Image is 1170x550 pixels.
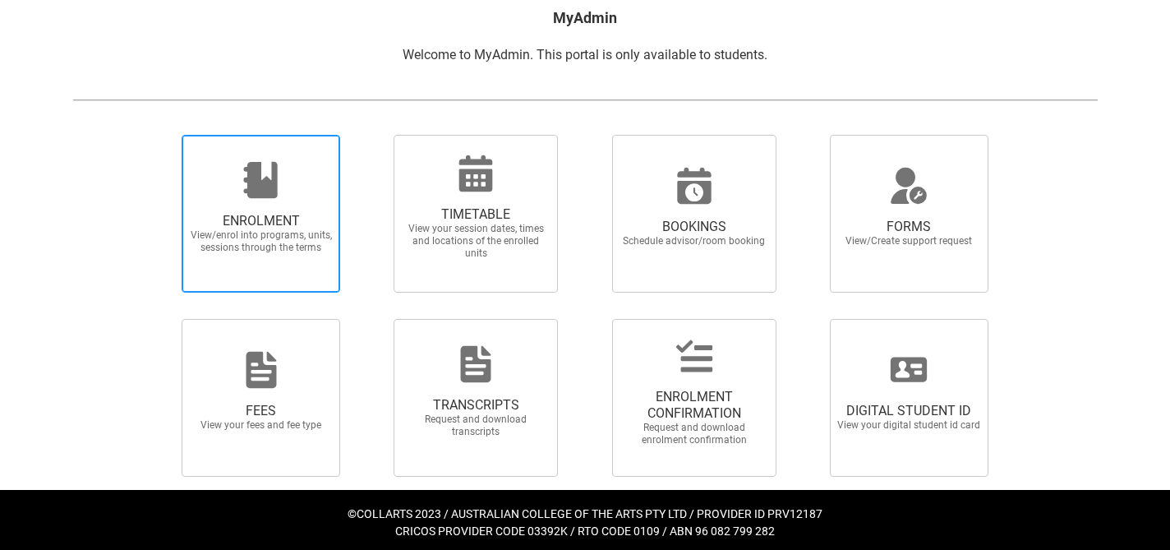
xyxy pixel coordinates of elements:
[836,419,981,432] span: View your digital student id card
[836,219,981,235] span: FORMS
[189,213,334,229] span: ENROLMENT
[189,229,334,254] span: View/enrol into programs, units, sessions through the terms
[622,235,767,247] span: Schedule advisor/room booking
[403,206,548,223] span: TIMETABLE
[72,7,1098,29] h2: MyAdmin
[403,397,548,414] span: TRANSCRIPTS
[622,422,767,446] span: Request and download enrolment confirmation
[403,223,548,260] span: View your session dates, times and locations of the enrolled units
[622,219,767,235] span: BOOKINGS
[189,419,334,432] span: View your fees and fee type
[403,47,767,62] span: Welcome to MyAdmin. This portal is only available to students.
[836,403,981,419] span: DIGITAL STUDENT ID
[403,414,548,438] span: Request and download transcripts
[622,389,767,422] span: ENROLMENT CONFIRMATION
[189,403,334,419] span: FEES
[836,235,981,247] span: View/Create support request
